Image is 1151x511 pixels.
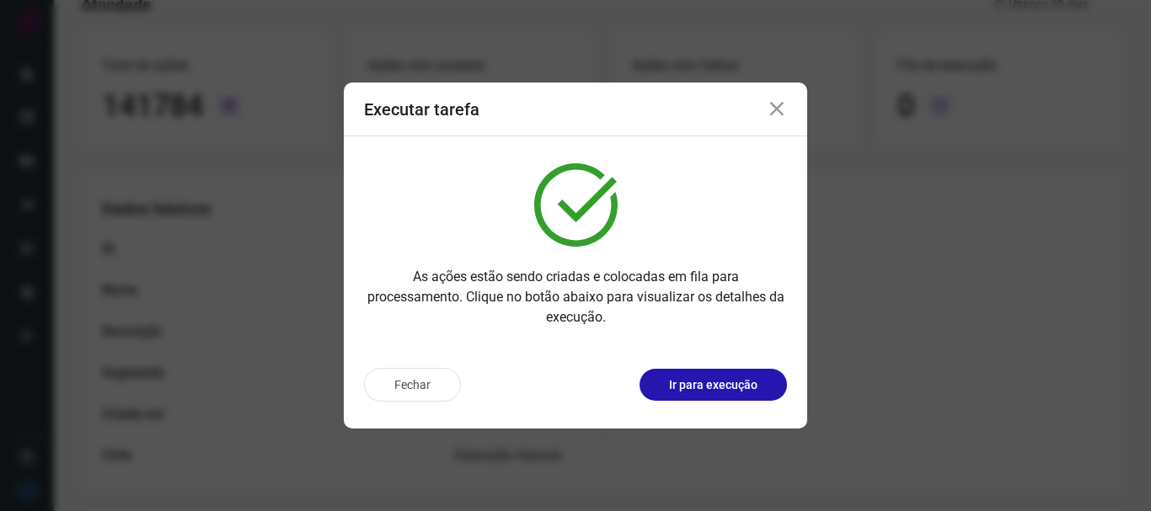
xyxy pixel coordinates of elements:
[364,99,479,120] h3: Executar tarefa
[364,267,787,327] p: As ações estão sendo criadas e colocadas em fila para processamento. Clique no botão abaixo para ...
[534,163,618,247] img: verified.svg
[669,376,758,394] p: Ir para execução
[364,368,461,402] button: Fechar
[640,369,787,401] button: Ir para execução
